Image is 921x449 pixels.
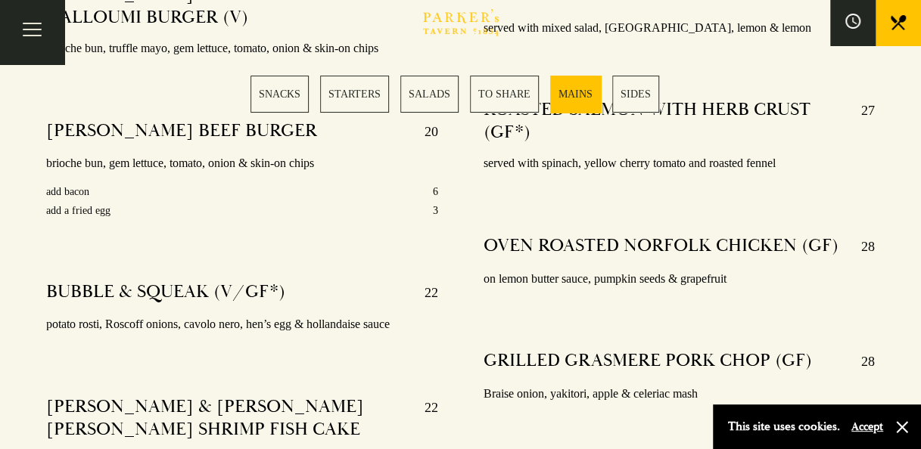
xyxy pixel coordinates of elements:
[400,76,459,113] a: 3 / 6
[484,153,876,175] p: served with spinach, yellow cherry tomato and roasted fennel
[846,234,875,259] p: 28
[433,182,438,201] p: 6
[409,280,438,305] p: 22
[846,349,875,373] p: 28
[550,76,601,113] a: 5 / 6
[409,395,438,441] p: 22
[46,395,409,441] h4: [PERSON_NAME] & [PERSON_NAME] [PERSON_NAME] SHRIMP FISH CAKE
[484,234,839,259] h4: OVEN ROASTED NORFOLK CHICKEN (GF)
[46,182,89,201] p: add bacon
[484,268,876,290] p: on lemon butter sauce, pumpkin seeds & grapefruit
[728,416,840,438] p: This site uses cookies.
[612,76,659,113] a: 6 / 6
[484,17,876,39] p: served with mixed salad, [GEOGRAPHIC_DATA], lemon & lemon
[46,201,110,220] p: add a fried egg
[484,383,876,405] p: Braise onion, yakitori, apple & celeriac mash
[433,201,438,220] p: 3
[470,76,539,113] a: 4 / 6
[46,153,438,175] p: brioche bun, gem lettuce, tomato, onion & skin-on chips
[250,76,309,113] a: 1 / 6
[46,314,438,336] p: potato rosti, Roscoff onions, cavolo nero, hen’s egg & hollandaise sauce
[851,420,883,434] button: Accept
[484,349,812,373] h4: GRILLED GRASMERE PORK CHOP (GF)
[46,280,285,305] h4: BUBBLE & SQUEAK (V/GF*)
[895,420,910,435] button: Close and accept
[320,76,389,113] a: 2 / 6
